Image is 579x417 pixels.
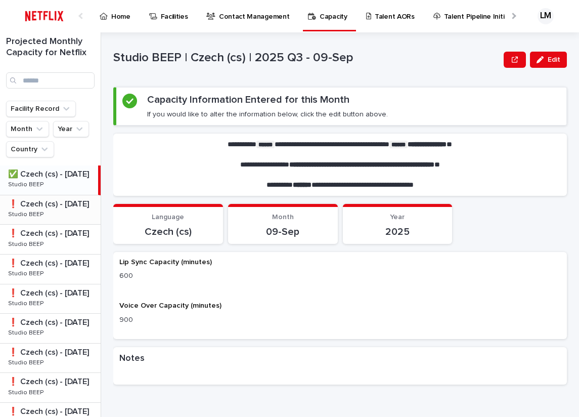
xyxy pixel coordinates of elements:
[538,8,554,24] div: LM
[8,239,46,248] p: Studio BEEP
[119,226,217,238] p: Czech (cs)
[234,226,332,238] p: 09-Sep
[119,302,221,309] span: Voice Over Capacity (minutes)
[8,327,46,337] p: Studio BEEP
[119,271,561,281] p: 600
[53,121,89,137] button: Year
[6,121,49,137] button: Month
[272,214,294,221] span: Month
[8,357,46,366] p: Studio BEEP
[20,6,68,26] img: ifQbXi3ZQGMSEF7WDB7W
[6,141,54,157] button: Country
[8,286,91,298] p: ❗️ Czech (cs) - [DATE]
[113,51,500,65] p: Studio BEEP | Czech (cs) | 2025 Q3 - 09-Sep
[6,72,95,89] input: Search
[530,52,567,68] button: Edit
[6,36,95,58] h1: Projected Monthly Capacity for Netflix
[6,101,76,117] button: Facility Record
[548,56,560,63] span: Edit
[8,227,91,238] p: ❗️ Czech (cs) - Nov 2025
[8,316,91,327] p: ❗️ Czech (cs) - Feb 2026
[8,168,91,179] p: ✅ Czech (cs) - Sep 2025
[349,226,447,238] p: 2025
[8,387,46,396] p: Studio BEEP
[8,179,46,188] p: Studio BEEP
[8,197,91,209] p: ❗️ Czech (cs) - [DATE]
[8,346,91,357] p: ❗️ Czech (cs) - Mar 2026
[119,353,145,364] h2: Notes
[119,315,561,325] p: 900
[8,209,46,218] p: Studio BEEP
[8,268,46,277] p: Studio BEEP
[147,94,349,106] h2: Capacity Information Entered for this Month
[152,214,184,221] span: Language
[147,110,388,119] p: If you would like to alter the information below, click the edit button above.
[8,298,46,307] p: Studio BEEP
[119,259,212,266] span: Lip Sync Capacity (minutes)
[8,375,91,387] p: ❗️ Czech (cs) - [DATE]
[8,405,91,416] p: ❗️ Czech (cs) - May 2026
[8,257,91,268] p: ❗️ Czech (cs) - Dec 2025
[390,214,405,221] span: Year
